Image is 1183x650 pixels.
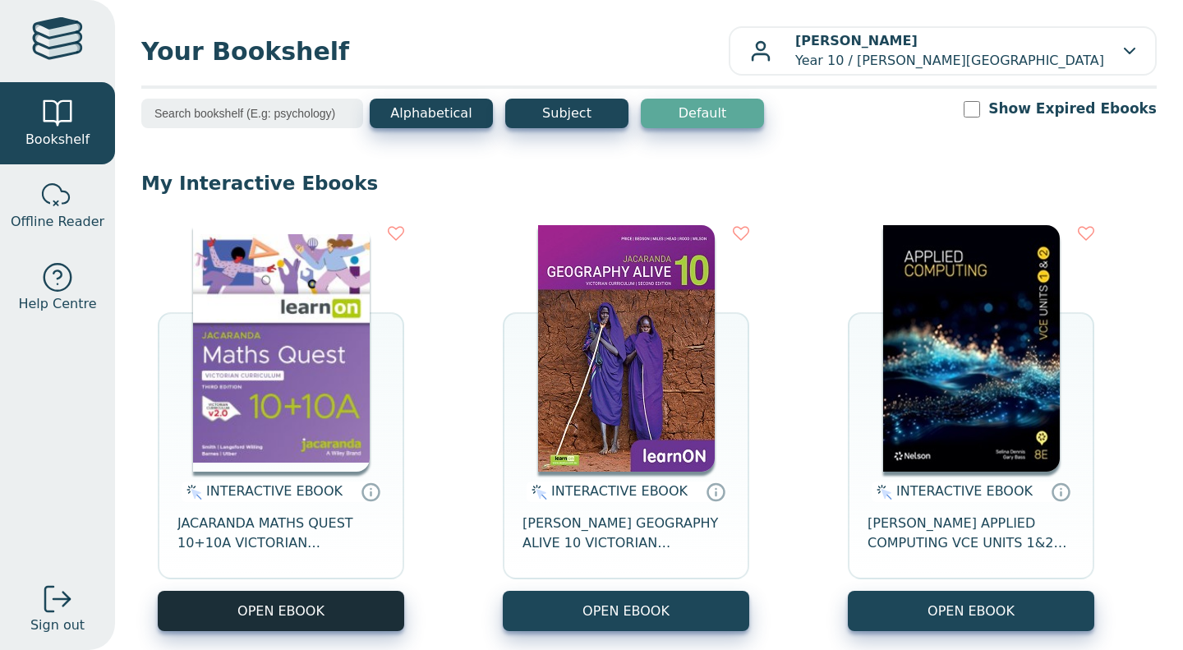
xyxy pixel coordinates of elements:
button: [PERSON_NAME]Year 10 / [PERSON_NAME][GEOGRAPHIC_DATA] [729,26,1157,76]
a: Interactive eBooks are accessed online via the publisher’s portal. They contain interactive resou... [1051,482,1070,501]
button: OPEN EBOOK [158,591,404,631]
p: My Interactive Ebooks [141,171,1157,196]
img: 1499aa3b-a4b8-4611-837d-1f2651393c4c.jpg [193,225,370,472]
img: d71d1bf3-48a5-4595-8477-9c6fd9242844.jfif [883,225,1060,472]
img: interactive.svg [872,482,892,502]
a: Interactive eBooks are accessed online via the publisher’s portal. They contain interactive resou... [706,482,725,501]
span: Help Centre [18,294,96,314]
img: interactive.svg [182,482,202,502]
span: Bookshelf [25,130,90,150]
span: INTERACTIVE EBOOK [551,483,688,499]
span: [PERSON_NAME] APPLIED COMPUTING VCE UNITS 1&2 MINDTAP EBOOK 8E [868,514,1075,553]
p: Year 10 / [PERSON_NAME][GEOGRAPHIC_DATA] [795,31,1104,71]
img: 994d196c-7f91-e911-a97e-0272d098c78b.jpg [538,225,715,472]
span: Your Bookshelf [141,33,729,70]
span: JACARANDA MATHS QUEST 10+10A VICTORIAN CURRICULUM LEARNON EBOOK 3E [177,514,384,553]
button: Alphabetical [370,99,493,128]
span: Offline Reader [11,212,104,232]
label: Show Expired Ebooks [988,99,1157,119]
a: Interactive eBooks are accessed online via the publisher’s portal. They contain interactive resou... [361,482,380,501]
button: Subject [505,99,628,128]
img: interactive.svg [527,482,547,502]
span: INTERACTIVE EBOOK [896,483,1033,499]
b: [PERSON_NAME] [795,33,918,48]
span: INTERACTIVE EBOOK [206,483,343,499]
input: Search bookshelf (E.g: psychology) [141,99,363,128]
span: [PERSON_NAME] GEOGRAPHY ALIVE 10 VICTORIAN CURRICULUM LEARNON EBOOK 2E [522,514,730,553]
button: OPEN EBOOK [503,591,749,631]
span: Sign out [30,615,85,635]
button: OPEN EBOOK [848,591,1094,631]
button: Default [641,99,764,128]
